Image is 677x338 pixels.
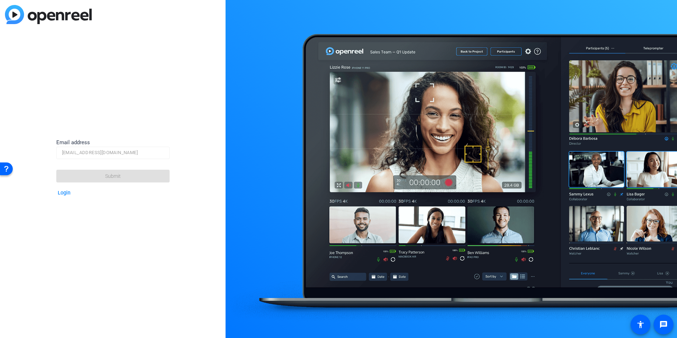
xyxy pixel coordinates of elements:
mat-icon: message [659,320,668,329]
input: Email address [62,148,164,157]
a: Login [58,190,70,196]
mat-icon: accessibility [636,320,645,329]
span: Email address [56,139,90,146]
img: blue-gradient.svg [5,5,92,24]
